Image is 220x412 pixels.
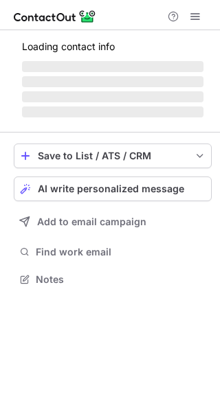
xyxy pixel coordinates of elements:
span: ‌ [22,91,203,102]
span: Notes [36,273,206,286]
img: ContactOut v5.3.10 [14,8,96,25]
button: Add to email campaign [14,209,212,234]
span: Find work email [36,246,206,258]
span: ‌ [22,61,203,72]
span: ‌ [22,76,203,87]
span: Add to email campaign [37,216,146,227]
span: AI write personalized message [38,183,184,194]
button: AI write personalized message [14,176,212,201]
button: Find work email [14,242,212,262]
p: Loading contact info [22,41,203,52]
button: Notes [14,270,212,289]
div: Save to List / ATS / CRM [38,150,188,161]
button: save-profile-one-click [14,144,212,168]
span: ‌ [22,106,203,117]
